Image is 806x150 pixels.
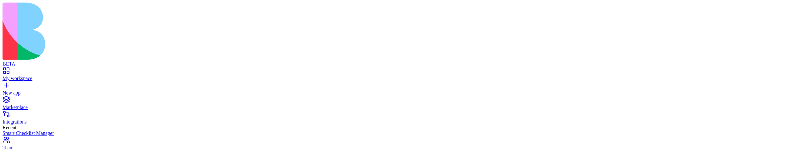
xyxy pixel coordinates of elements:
div: Marketplace [3,105,803,110]
div: BETA [3,61,803,67]
img: logo [3,3,256,60]
a: My workspace [3,70,803,81]
div: My workspace [3,76,803,81]
a: Smart Checklist Manager [3,130,803,136]
div: New app [3,90,803,96]
a: Integrations [3,113,803,125]
span: Recent [3,125,16,130]
a: New app [3,84,803,96]
a: BETA [3,55,803,67]
div: Integrations [3,119,803,125]
a: Marketplace [3,99,803,110]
